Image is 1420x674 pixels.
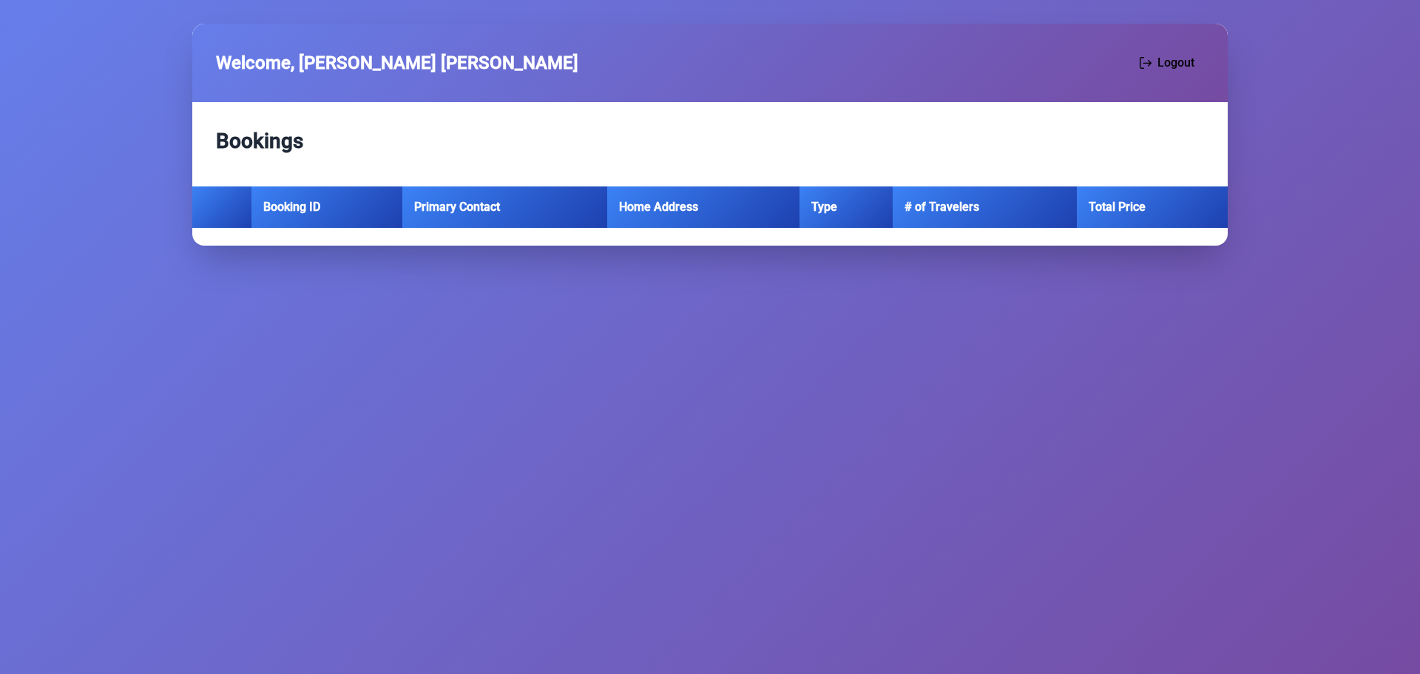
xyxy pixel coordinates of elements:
[1130,47,1204,78] button: Logout
[893,186,1077,228] th: # of Travelers
[402,186,607,228] th: Primary Contact
[1077,186,1228,228] th: Total Price
[251,186,402,228] th: Booking ID
[216,126,1204,157] h2: Bookings
[1157,54,1194,72] span: Logout
[607,186,799,228] th: Home Address
[216,50,578,76] span: Welcome, [PERSON_NAME] [PERSON_NAME]
[799,186,892,228] th: Type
